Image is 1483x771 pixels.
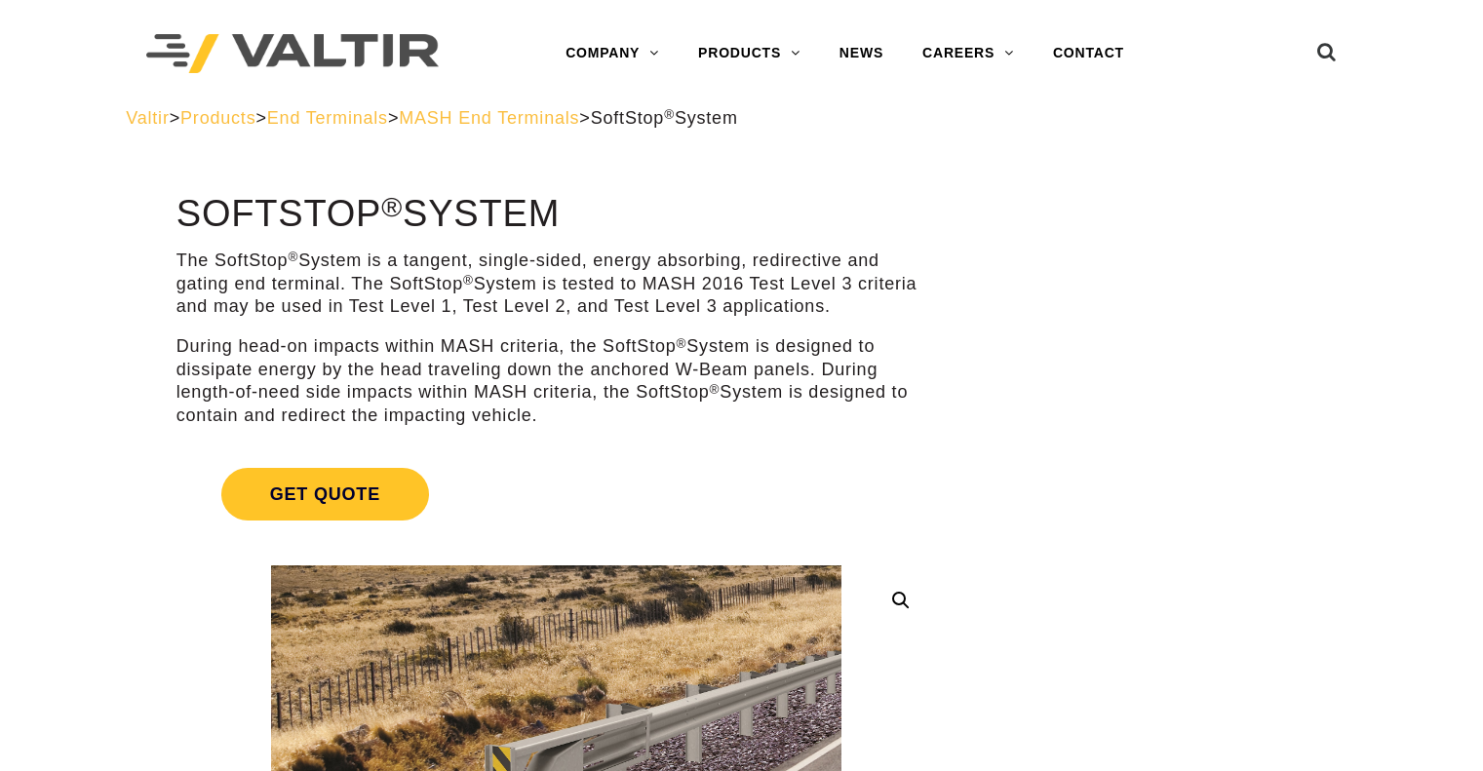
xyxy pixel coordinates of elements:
[399,108,579,128] a: MASH End Terminals
[126,108,169,128] a: Valtir
[679,34,820,73] a: PRODUCTS
[546,34,679,73] a: COMPANY
[126,107,1357,130] div: > > > >
[591,108,738,128] span: SoftStop System
[176,335,936,427] p: During head-on impacts within MASH criteria, the SoftStop System is designed to dissipate energy ...
[463,273,474,288] sup: ®
[176,444,936,544] a: Get Quote
[664,107,675,122] sup: ®
[146,34,439,74] img: Valtir
[903,34,1034,73] a: CAREERS
[710,382,721,397] sup: ®
[221,468,429,520] span: Get Quote
[1034,34,1144,73] a: CONTACT
[180,108,255,128] a: Products
[267,108,388,128] a: End Terminals
[381,191,403,222] sup: ®
[176,250,936,318] p: The SoftStop System is a tangent, single-sided, energy absorbing, redirective and gating end term...
[288,250,298,264] sup: ®
[176,194,936,235] h1: SoftStop System
[677,336,687,351] sup: ®
[820,34,903,73] a: NEWS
